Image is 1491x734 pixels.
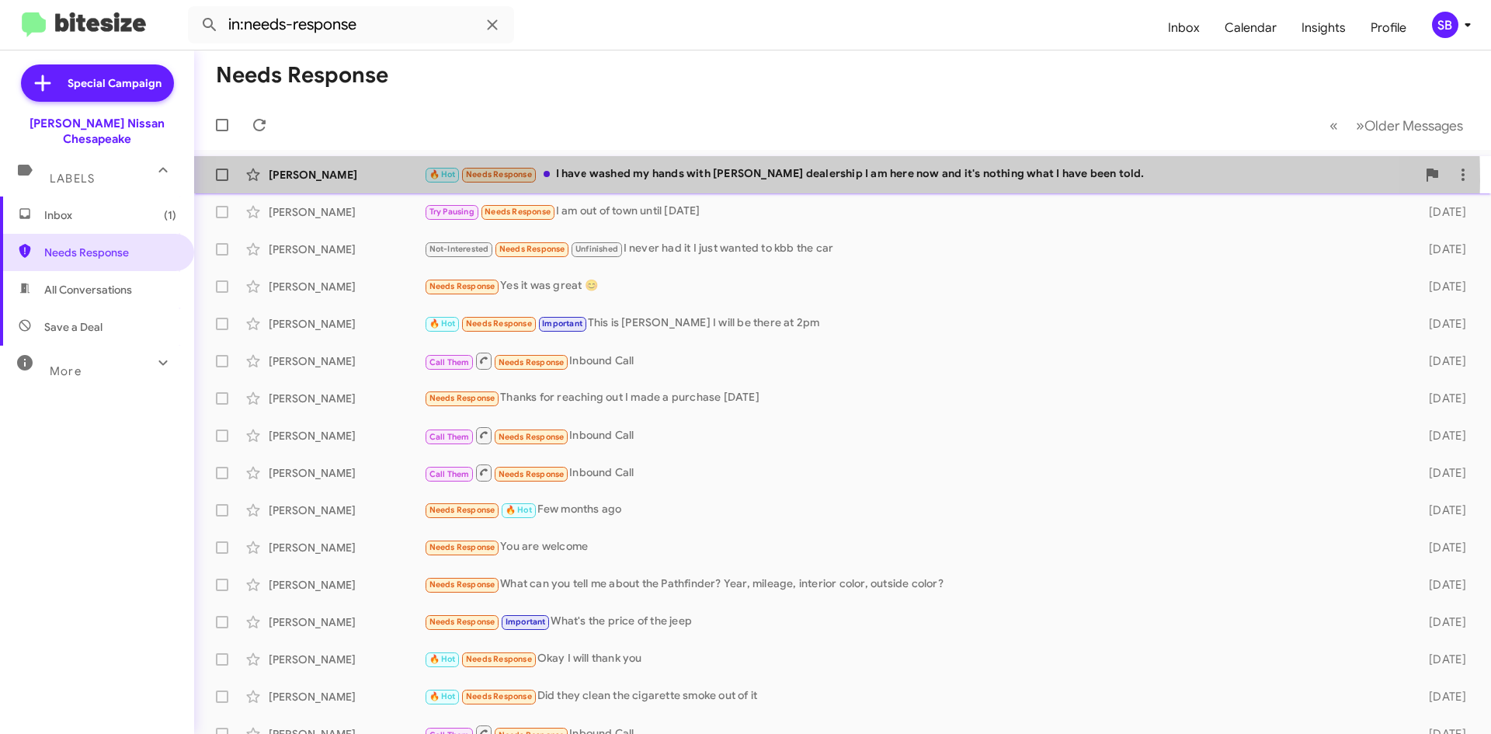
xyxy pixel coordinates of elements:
span: Needs Response [44,245,176,260]
div: [DATE] [1404,279,1479,294]
div: [PERSON_NAME] [269,242,424,257]
div: I am out of town until [DATE] [424,203,1404,221]
div: [PERSON_NAME] [269,614,424,630]
div: Thanks for reaching out I made a purchase [DATE] [424,389,1404,407]
div: [DATE] [1404,204,1479,220]
span: Needs Response [429,542,495,552]
span: Try Pausing [429,207,474,217]
div: I have washed my hands with [PERSON_NAME] dealership I am here now and it's nothing what I have b... [424,165,1416,183]
div: SB [1432,12,1458,38]
span: Save a Deal [44,319,103,335]
span: Important [506,617,546,627]
span: Important [542,318,582,329]
span: Needs Response [499,357,565,367]
div: Did they clean the cigarette smoke out of it [424,687,1404,705]
div: [DATE] [1404,503,1479,518]
div: What can you tell me about the Pathfinder? Year, mileage, interior color, outside color? [424,576,1404,593]
span: Needs Response [429,505,495,515]
span: Needs Response [499,432,565,442]
div: Yes it was great 😊 [424,277,1404,295]
div: [DATE] [1404,689,1479,704]
span: Call Them [429,469,470,479]
div: Inbound Call [424,351,1404,370]
span: 🔥 Hot [506,505,532,515]
div: [DATE] [1404,428,1479,444]
span: Needs Response [466,654,532,664]
span: Needs Response [499,244,565,254]
div: [PERSON_NAME] [269,167,424,183]
a: Special Campaign [21,64,174,102]
h1: Needs Response [216,63,388,88]
div: I never had it I just wanted to kbb the car [424,240,1404,258]
div: [DATE] [1404,316,1479,332]
span: 🔥 Hot [429,318,456,329]
div: [PERSON_NAME] [269,689,424,704]
span: « [1329,116,1338,135]
div: [PERSON_NAME] [269,652,424,667]
span: » [1356,116,1364,135]
a: Inbox [1156,5,1212,50]
div: This is [PERSON_NAME] I will be there at 2pm [424,315,1404,332]
button: Previous [1320,110,1347,141]
div: [DATE] [1404,242,1479,257]
span: Needs Response [466,169,532,179]
div: [PERSON_NAME] [269,279,424,294]
span: Needs Response [429,579,495,590]
div: [PERSON_NAME] [269,316,424,332]
div: [PERSON_NAME] [269,577,424,593]
span: Not-Interested [429,244,489,254]
button: SB [1419,12,1474,38]
div: [PERSON_NAME] [269,540,424,555]
div: Few months ago [424,501,1404,519]
span: Needs Response [499,469,565,479]
span: 🔥 Hot [429,691,456,701]
span: Needs Response [485,207,551,217]
span: Needs Response [429,393,495,403]
div: Inbound Call [424,463,1404,482]
div: [PERSON_NAME] [269,391,424,406]
input: Search [188,6,514,43]
span: Unfinished [575,244,618,254]
span: Special Campaign [68,75,162,91]
span: Needs Response [466,318,532,329]
span: Needs Response [429,617,495,627]
div: [DATE] [1404,652,1479,667]
span: 🔥 Hot [429,169,456,179]
a: Calendar [1212,5,1289,50]
div: [PERSON_NAME] [269,353,424,369]
span: Call Them [429,357,470,367]
div: [DATE] [1404,540,1479,555]
div: Okay I will thank you [424,650,1404,668]
div: [PERSON_NAME] [269,465,424,481]
a: Profile [1358,5,1419,50]
span: More [50,364,82,378]
div: [PERSON_NAME] [269,503,424,518]
span: Labels [50,172,95,186]
span: Call Them [429,432,470,442]
div: [DATE] [1404,614,1479,630]
div: [DATE] [1404,353,1479,369]
span: All Conversations [44,282,132,297]
div: [DATE] [1404,391,1479,406]
div: [DATE] [1404,465,1479,481]
button: Next [1347,110,1472,141]
span: 🔥 Hot [429,654,456,664]
div: [DATE] [1404,577,1479,593]
span: Inbox [44,207,176,223]
div: [PERSON_NAME] [269,428,424,444]
span: Older Messages [1364,117,1463,134]
span: Needs Response [429,281,495,291]
a: Insights [1289,5,1358,50]
span: Needs Response [466,691,532,701]
div: You are welcome [424,538,1404,556]
div: [PERSON_NAME] [269,204,424,220]
nav: Page navigation example [1321,110,1472,141]
span: (1) [164,207,176,223]
div: Inbound Call [424,426,1404,445]
div: What's the price of the jeep [424,613,1404,631]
